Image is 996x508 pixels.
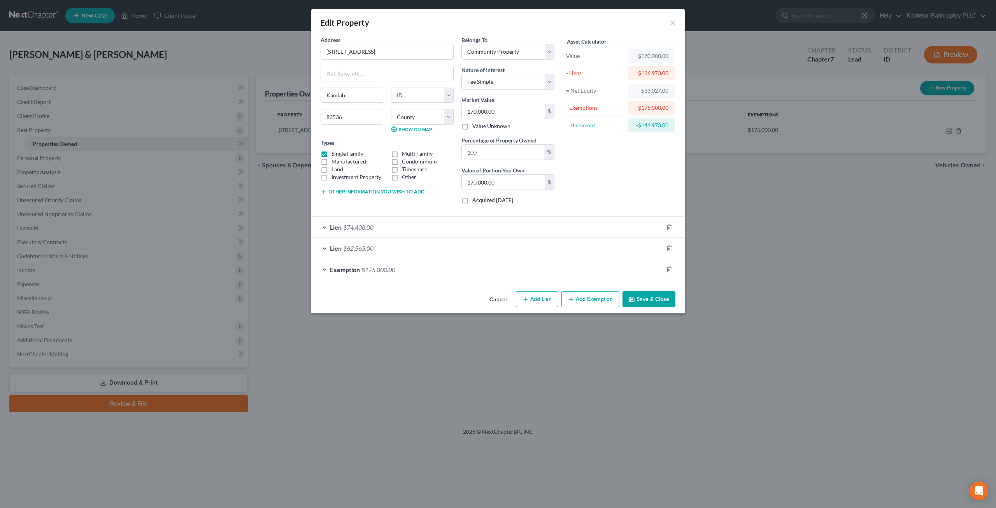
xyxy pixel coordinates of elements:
label: Multi Family [402,150,433,158]
span: Lien [330,244,342,252]
label: Condominium [402,158,437,165]
span: $175,000.00 [361,266,395,273]
label: Nature of Interest [461,66,505,74]
span: Exemption [330,266,360,273]
div: % [544,145,554,160]
div: Value [566,52,625,60]
label: Manufactured [331,158,366,165]
label: Single Family [331,150,363,158]
button: Other information you wish to add [321,189,424,195]
span: Address [321,37,340,43]
input: 0.00 [462,145,544,160]
label: Value Unknown [472,122,510,130]
button: Add Lien [516,291,558,308]
input: Enter address... [321,44,453,59]
input: Enter zip... [321,109,383,125]
label: Land [331,165,343,173]
span: $74,408.00 [343,223,373,231]
div: - Liens [566,69,625,77]
div: = Unexempt [566,121,625,129]
button: × [670,18,675,27]
div: Open Intercom Messenger [970,482,988,500]
span: Lien [330,223,342,231]
div: $33,027.00 [635,87,668,95]
label: Percentage of Property Owned [461,136,537,144]
input: Apt, Suite, etc... [321,66,453,81]
input: Enter city... [321,88,383,103]
label: Acquired [DATE] [472,196,513,204]
label: Timeshare [402,165,427,173]
span: Belongs To [461,37,487,43]
div: $ [545,175,554,190]
div: - Exemptions [566,104,625,112]
label: Value of Portion You Own [461,166,524,174]
span: $62,565.00 [343,244,373,252]
label: Investment Property [331,173,381,181]
button: Add Exemption [561,291,619,308]
input: 0.00 [462,175,545,190]
div: $170,000.00 [635,52,668,60]
div: Edit Property [321,17,369,28]
button: Cancel [483,292,513,308]
label: Other [402,173,416,181]
input: 0.00 [462,104,545,119]
div: $175,000.00 [635,104,668,112]
div: = Net Equity [566,87,625,95]
div: $136,973.00 [635,69,668,77]
a: Show on Map [391,126,432,132]
label: Market Value [461,96,494,104]
button: Save & Close [622,291,675,308]
div: $ [545,104,554,119]
div: -$141,973.00 [635,121,668,129]
label: Types [321,139,334,147]
label: Asset Calculator [567,37,607,46]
